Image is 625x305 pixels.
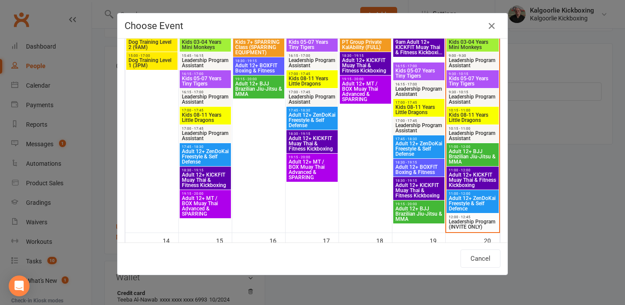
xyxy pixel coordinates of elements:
[181,112,229,123] span: Kids 08-11 Years Little Dragons
[181,94,229,105] span: Leadership Program Assistant
[181,39,229,50] span: Kids 03-04 Years Mini Monkeys
[288,108,336,112] span: 17:45 - 18:30
[270,233,285,247] div: 16
[448,127,497,131] span: 10:15 - 11:00
[395,202,443,206] span: 19:15 - 20:00
[461,249,500,268] button: Cancel
[448,219,497,230] span: Leadership Program (INVITE ONLY)
[288,155,336,159] span: 19:15 - 20:00
[448,90,497,94] span: 9:30 - 10:15
[395,137,443,141] span: 17:45 - 18:30
[288,112,336,128] span: Adult 12+ ZenDoKai Freestyle & Self Defense
[181,108,229,112] span: 17:00 - 17:45
[181,76,229,86] span: Kids 05-07 Years Tiny Tigers
[181,58,229,68] span: Leadership Program Assistant
[181,168,229,172] span: 18:30 - 19:15
[376,233,392,247] div: 18
[288,159,336,180] span: Adult 12+ MT / BOX Muay Thai Advanced & SPARRING
[288,39,336,50] span: Kids 05-07 Years Tiny Tigers
[128,39,176,50] span: Dog Training Level 2 (9AM)
[395,64,443,68] span: 16:15 - 17:00
[342,39,389,50] span: PT Group Private KalAbility (FULL)
[395,179,443,183] span: 18:30 - 19:15
[395,206,443,222] span: Adult 12+ BJJ Brazilian Jiu-Jitsu & MMA
[288,76,336,86] span: Kids 08-11 Years Little Dragons
[235,77,283,81] span: 19:15 - 20:00
[448,149,497,164] span: Adult 12+ BJJ Brazilian Jiu-Jitsu & MMA
[395,82,443,86] span: 16:15 - 17:00
[181,196,229,216] span: Adult 12+ MT / BOX Muay Thai Advanced & SPARRING
[9,275,30,296] div: Open Intercom Messenger
[181,192,229,196] span: 19:15 - 20:00
[181,172,229,188] span: Adult 12+ KICKFIT Muay Thai & Fitness Kickboxing
[448,94,497,105] span: Leadership Program Assistant
[342,81,389,102] span: Adult 12+ MT / BOX Muay Thai Advanced & SPARRING
[288,90,336,94] span: 17:00 - 17:45
[288,58,336,68] span: Leadership Program Assistant
[288,132,336,136] span: 18:30 - 19:15
[395,39,443,55] span: 9am Adult 12+ KICKFIT Muay Thai & Fitness Kickboxi...
[342,58,389,73] span: Adult 12+ KICKFIT Muay Thai & Fitness Kickboxing
[395,161,443,164] span: 18:30 - 19:15
[288,136,336,151] span: Adult 12+ KICKFIT Muay Thai & Fitness Kickboxing
[448,215,497,219] span: 12:00 - 12:45
[448,112,497,123] span: Kids 08-11 Years Little Dragons
[181,149,229,164] span: Adult 12+ ZenDoKai Freestyle & Self Defense
[485,19,499,33] button: Close
[395,119,443,123] span: 17:00 - 17:45
[395,123,443,133] span: Leadership Program Assistant
[395,164,443,175] span: Adult 12+ BOXFIT Boxing & Fitness
[235,81,283,97] span: Adult 12+ BJJ Brazilian Jiu-Jitsu & MMA
[448,72,497,76] span: 9:30 - 10:15
[181,131,229,141] span: Leadership Program Assistant
[484,233,500,247] div: 20
[342,77,389,81] span: 19:15 - 20:00
[235,63,283,73] span: Adult 12+ BOXFIT Boxing & Fitness
[395,86,443,97] span: Leadership Program Assistant
[448,192,497,196] span: 11:00 - 12:00
[448,108,497,112] span: 10:15 - 11:00
[181,127,229,131] span: 17:00 - 17:45
[235,39,283,55] span: Kids 7+ SPARRING Class (SPARRING EQUIPMENT)
[181,90,229,94] span: 16:15 - 17:00
[395,141,443,157] span: Adult 12+ ZenDoKai Freestyle & Self Defense
[181,72,229,76] span: 16:15 - 17:00
[448,39,497,50] span: Kids 03-04 Years Mini Monkeys
[181,145,229,149] span: 17:45 - 18:30
[448,196,497,211] span: Adult 12+ ZenDoKai Freestyle & Self Defence
[323,233,339,247] div: 17
[448,145,497,149] span: 11:00 - 12:00
[342,54,389,58] span: 18:30 - 19:15
[395,68,443,79] span: Kids 05-07 Years Tiny Tigers
[128,58,176,68] span: Dog Training Level 1 (3PM)
[235,59,283,63] span: 18:30 - 19:15
[448,168,497,172] span: 11:00 - 12:00
[163,233,178,247] div: 14
[125,20,500,31] h4: Choose Event
[448,131,497,141] span: Leadership Program Assistant
[181,54,229,58] span: 15:45 - 16:15
[128,54,176,58] span: 15:00 - 17:00
[430,233,445,247] div: 19
[448,54,497,58] span: 9:00 - 9:30
[395,105,443,115] span: Kids 08-11 Years Little Dragons
[216,233,232,247] div: 15
[448,172,497,188] span: Adult 12+ KICKFIT Muay Thai & Fitness Kickboxing
[288,94,336,105] span: Leadership Program Assistant
[448,58,497,68] span: Leadership Program Assistant
[288,54,336,58] span: 16:15 - 17:00
[448,76,497,86] span: Kids 05-07 Years Tiny Tigers
[288,72,336,76] span: 17:00 - 17:45
[395,183,443,198] span: Adult 12+ KICKFIT Muay Thai & Fitness Kickboxing
[395,101,443,105] span: 17:00 - 17:45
